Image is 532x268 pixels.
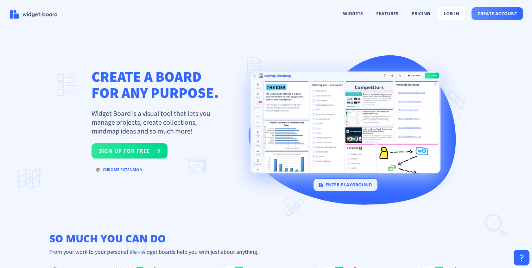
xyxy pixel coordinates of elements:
button: create account [472,7,523,20]
img: chrome.svg [96,168,100,172]
a: chrome extension [92,169,147,175]
button: enter playground [313,178,378,191]
button: widgets [337,8,369,20]
img: logo-name.svg [10,10,58,19]
h1: CREATE A BOARD FOR ANY PURPOSE. [92,68,219,101]
img: logo.svg [319,183,323,187]
button: chrome extension [92,165,147,175]
p: From your work to your personal life - widget boards help you with just about anything. [44,248,488,255]
span: create account [478,11,517,16]
h2: so much you can do [44,232,488,245]
button: log in [438,7,465,20]
button: pricing [406,8,436,20]
button: features [370,8,404,20]
button: sign up for free [92,143,168,159]
p: Widget Board is a visual tool that lets you manage projects, create collections, mindmap ideas an... [92,109,218,135]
